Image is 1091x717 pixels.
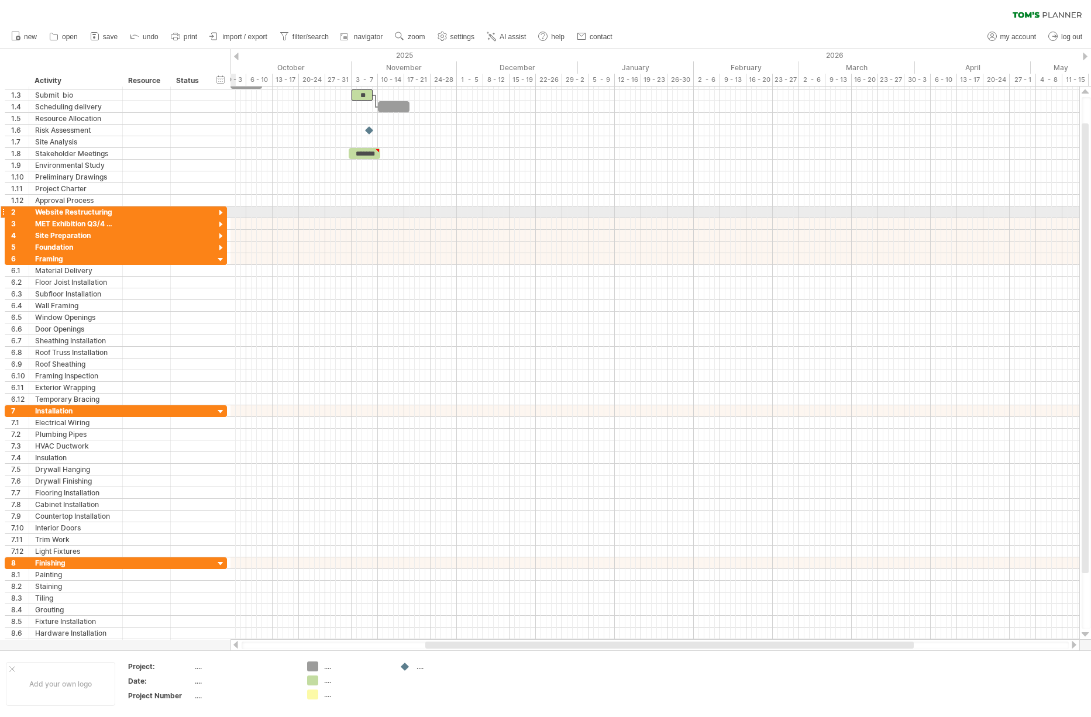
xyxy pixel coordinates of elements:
div: Framing [35,253,116,264]
div: 30 - 3 [904,74,931,86]
div: Approval Process [35,195,116,206]
div: 27 - 31 [325,74,352,86]
div: Drywall Hanging [35,464,116,475]
div: 9 - 13 [825,74,852,86]
div: 7.1 [11,417,29,428]
a: navigator [338,29,386,44]
a: zoom [392,29,428,44]
div: .... [417,661,480,671]
div: 6.5 [11,312,29,323]
div: Grouting [35,604,116,615]
div: Staining [35,581,116,592]
div: Fixture Installation [35,616,116,627]
div: 5 - 9 [588,74,615,86]
div: Risk Assessment [35,125,116,136]
div: Activity [35,75,116,87]
div: April 2026 [915,61,1031,74]
div: 6.2 [11,277,29,288]
div: Plumbing Pipes [35,429,116,440]
div: Temporary Bracing [35,394,116,405]
div: 6.3 [11,288,29,299]
div: 15 - 19 [510,74,536,86]
div: Flooring Installation [35,487,116,498]
div: 7.4 [11,452,29,463]
div: 6.6 [11,323,29,335]
div: .... [195,676,293,686]
div: 7.3 [11,440,29,451]
a: settings [435,29,478,44]
div: 1 - 5 [457,74,483,86]
div: Project: [128,661,192,671]
div: 3 - 7 [352,74,378,86]
a: import / export [207,29,271,44]
div: Roof Sheathing [35,358,116,370]
div: .... [324,675,388,685]
div: November 2025 [352,61,457,74]
a: my account [985,29,1040,44]
a: AI assist [484,29,529,44]
div: .... [324,690,388,699]
div: 19 - 23 [641,74,667,86]
div: 29 - 3 [220,74,246,86]
div: Floor Joist Installation [35,277,116,288]
div: Exterior Wrapping [35,382,116,393]
div: 2 - 6 [694,74,720,86]
div: Roof Truss Installation [35,347,116,358]
div: Framing Inspection [35,370,116,381]
div: 8.2 [11,581,29,592]
a: undo [127,29,162,44]
div: 8.3 [11,592,29,604]
div: 7.5 [11,464,29,475]
div: Add your own logo [6,662,115,706]
div: Electrical Wiring [35,417,116,428]
div: 6.10 [11,370,29,381]
div: 7.10 [11,522,29,533]
div: 24-28 [431,74,457,86]
div: 23 - 27 [878,74,904,86]
div: 3 [11,218,29,229]
span: AI assist [500,33,526,41]
div: 4 - 8 [1036,74,1062,86]
div: 22-26 [536,74,562,86]
div: Project Number [128,691,192,701]
div: 6.1 [11,265,29,276]
div: Site Analysis [35,136,116,147]
div: 7.2 [11,429,29,440]
span: help [551,33,565,41]
div: Site Preparation [35,230,116,241]
div: MET Exhibition Q3/4 2027 [35,218,116,229]
div: 6.4 [11,300,29,311]
div: 13 - 17 [957,74,983,86]
div: Stakeholder Meetings [35,148,116,159]
div: .... [195,661,293,671]
span: log out [1061,33,1082,41]
div: Date: [128,676,192,686]
span: undo [143,33,159,41]
div: 17 - 21 [404,74,431,86]
div: 7.9 [11,511,29,522]
div: Light Fixtures [35,546,116,557]
div: 1.6 [11,125,29,136]
div: Door Openings [35,323,116,335]
a: help [535,29,568,44]
a: contact [574,29,616,44]
div: 7.11 [11,534,29,545]
div: Project Charter [35,183,116,194]
a: log out [1045,29,1086,44]
div: Window Openings [35,312,116,323]
div: 1.8 [11,148,29,159]
div: 5 [11,242,29,253]
div: Hardware Installation [35,628,116,639]
div: 8 [11,557,29,568]
div: Sheathing Installation [35,335,116,346]
div: 8.6 [11,628,29,639]
div: February 2026 [694,61,799,74]
div: 12 - 16 [615,74,641,86]
div: 1.11 [11,183,29,194]
div: 4 [11,230,29,241]
div: Installation [35,405,116,416]
div: March 2026 [799,61,915,74]
span: new [24,33,37,41]
div: 29 - 2 [562,74,588,86]
div: 9 - 13 [720,74,746,86]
